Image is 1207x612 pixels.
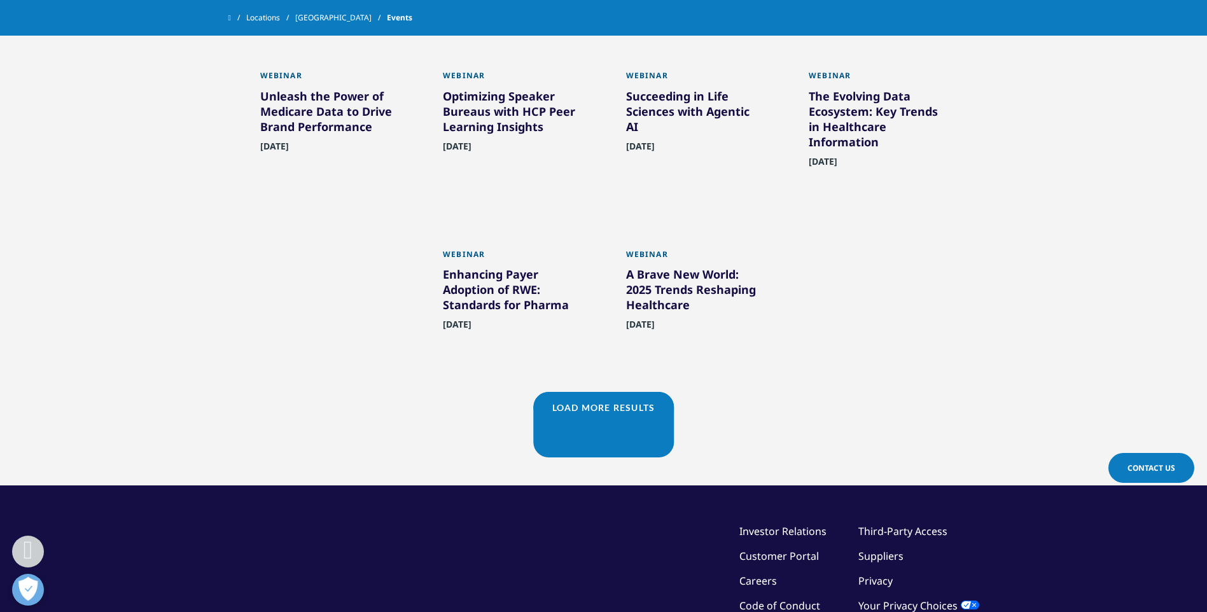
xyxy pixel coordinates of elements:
a: Customer Portal [739,549,819,563]
div: Webinar [626,71,765,88]
span: Events [387,6,412,29]
a: Suppliers [858,549,904,563]
a: Load More Results [533,392,674,423]
div: The Evolving Data Ecosystem: Key Trends in Healthcare Information [809,88,947,155]
a: Webinar A Brave New World: 2025 Trends Reshaping Healthcare [DATE] [626,249,765,360]
div: Enhancing Payer Adoption of RWE: Standards for Pharma [443,267,582,317]
a: Webinar Unleash the Power of Medicare Data to Drive Brand Performance [DATE] [260,71,399,181]
button: Open Preferences [12,574,44,606]
a: Careers [739,574,777,588]
a: Privacy [858,574,893,588]
div: Webinar [809,71,947,88]
div: Webinar [443,249,582,267]
div: Succeeding in Life Sciences with Agentic AI [626,88,765,139]
a: Investor Relations [739,524,827,538]
a: Webinar Optimizing Speaker Bureaus with HCP Peer Learning Insights [DATE] [443,71,582,181]
span: [DATE] [443,318,471,338]
span: [DATE] [809,155,837,175]
a: Third-Party Access [858,524,947,538]
span: [DATE] [443,140,471,160]
div: Webinar [626,249,765,267]
a: Locations [246,6,295,29]
div: Webinar [260,71,399,88]
div: Unleash the Power of Medicare Data to Drive Brand Performance [260,88,399,139]
a: Webinar Enhancing Payer Adoption of RWE: Standards for Pharma [DATE] [443,249,582,360]
div: Webinar [443,71,582,88]
span: Contact Us [1127,462,1175,473]
span: [DATE] [626,318,655,338]
a: [GEOGRAPHIC_DATA] [295,6,387,29]
a: Contact Us [1108,453,1194,483]
a: Webinar Succeeding in Life Sciences with Agentic AI [DATE] [626,71,765,181]
div: A Brave New World: 2025 Trends Reshaping Healthcare [626,267,765,317]
span: [DATE] [260,140,289,160]
a: Webinar The Evolving Data Ecosystem: Key Trends in Healthcare Information [DATE] [809,71,947,197]
div: Optimizing Speaker Bureaus with HCP Peer Learning Insights [443,88,582,139]
span: [DATE] [626,140,655,160]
